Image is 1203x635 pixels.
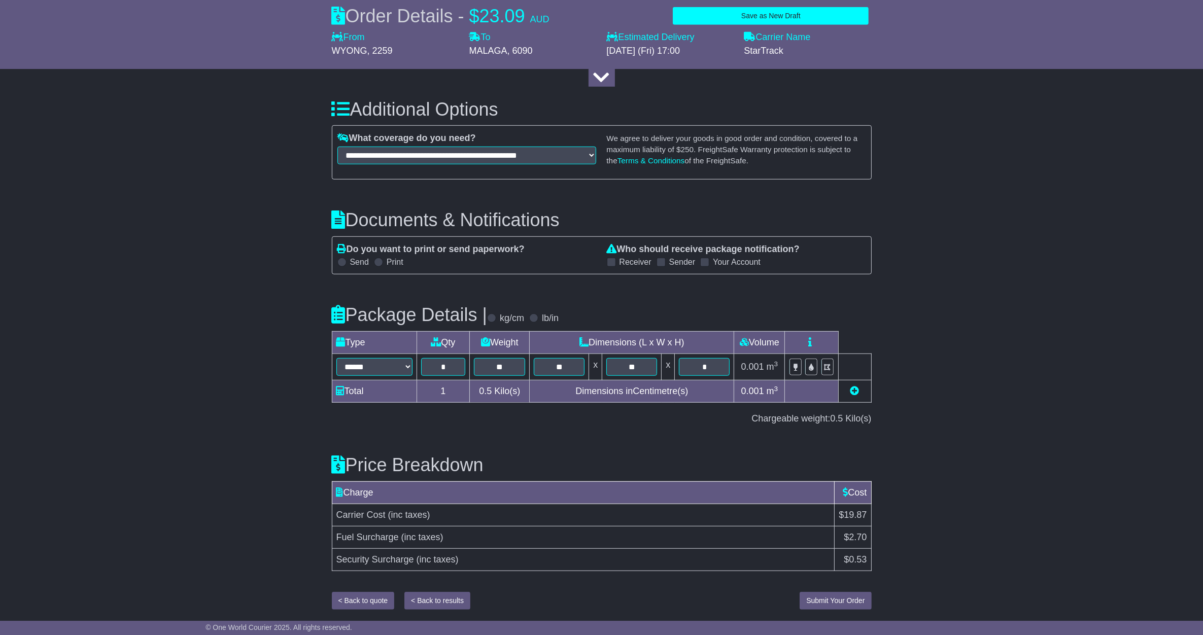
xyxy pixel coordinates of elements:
[388,510,430,520] span: (inc taxes)
[469,46,507,56] span: MALAGA
[337,133,476,144] label: What coverage do you need?
[774,360,778,368] sup: 3
[336,532,399,542] span: Fuel Surcharge
[507,46,533,56] span: , 6090
[350,257,369,267] label: Send
[839,510,867,520] span: $19.87
[530,380,734,403] td: Dimensions in Centimetre(s)
[741,362,764,372] span: 0.001
[542,313,559,324] label: lb/in
[332,210,872,230] h3: Documents & Notifications
[734,331,785,354] td: Volume
[469,32,491,43] label: To
[681,145,694,154] span: 250
[620,257,651,267] label: Receiver
[713,257,761,267] label: Your Account
[607,134,858,164] small: We agree to deliver your goods in good order and condition, covered to a maximum liability of $ ....
[401,532,443,542] span: (inc taxes)
[417,380,470,403] td: 1
[607,244,800,255] label: Who should receive package notification?
[530,331,734,354] td: Dimensions (L x W x H)
[500,313,524,324] label: kg/cm
[336,510,386,520] span: Carrier Cost
[479,6,525,26] span: 23.09
[205,623,352,631] span: © One World Courier 2025. All rights reserved.
[470,331,530,354] td: Weight
[470,380,530,403] td: Kilo(s)
[332,99,872,120] h3: Additional Options
[589,354,602,380] td: x
[367,46,393,56] span: , 2259
[617,156,685,165] a: Terms & Conditions
[744,32,811,43] label: Carrier Name
[844,532,867,542] span: $2.70
[337,244,525,255] label: Do you want to print or send paperwork?
[662,354,675,380] td: x
[332,46,367,56] span: WYONG
[332,32,365,43] label: From
[332,481,835,504] td: Charge
[469,6,479,26] span: $
[774,385,778,393] sup: 3
[332,331,417,354] td: Type
[332,413,872,425] div: Chargeable weight: Kilo(s)
[767,362,778,372] span: m
[844,554,867,565] span: $0.53
[479,386,492,396] span: 0.5
[404,592,470,610] button: < Back to results
[806,596,865,605] span: Submit Your Order
[835,481,871,504] td: Cost
[332,305,488,325] h3: Package Details |
[336,554,414,565] span: Security Surcharge
[767,386,778,396] span: m
[332,455,872,475] h3: Price Breakdown
[607,32,734,43] label: Estimated Delivery
[850,386,860,396] a: Add new item
[332,592,395,610] button: < Back to quote
[744,46,872,57] div: StarTrack
[417,554,459,565] span: (inc taxes)
[387,257,403,267] label: Print
[332,380,417,403] td: Total
[332,5,549,27] div: Order Details -
[830,413,843,424] span: 0.5
[673,7,869,25] button: Save as New Draft
[741,386,764,396] span: 0.001
[417,331,470,354] td: Qty
[530,14,549,24] span: AUD
[669,257,696,267] label: Sender
[800,592,871,610] button: Submit Your Order
[607,46,734,57] div: [DATE] (Fri) 17:00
